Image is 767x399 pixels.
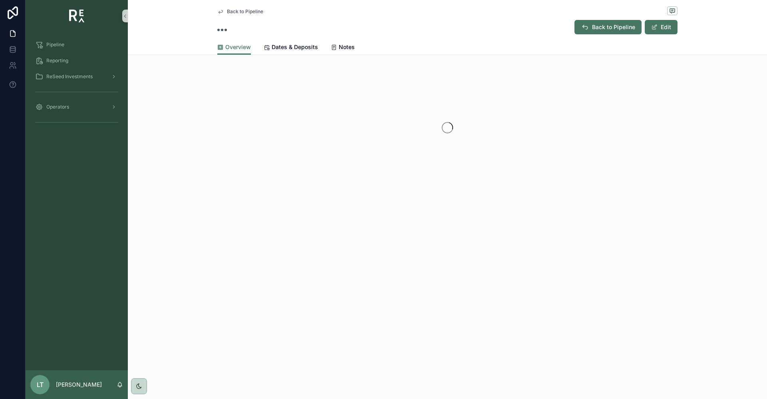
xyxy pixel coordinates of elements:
[645,20,678,34] button: Edit
[46,73,93,80] span: ReSeed Investments
[339,43,355,51] span: Notes
[217,40,251,55] a: Overview
[30,100,123,114] a: Operators
[46,104,69,110] span: Operators
[46,57,68,64] span: Reporting
[30,69,123,84] a: ReSeed Investments
[56,381,102,389] p: [PERSON_NAME]
[331,40,355,56] a: Notes
[227,8,263,15] span: Back to Pipeline
[264,40,318,56] a: Dates & Deposits
[574,20,642,34] button: Back to Pipeline
[46,41,64,48] span: Pipeline
[30,53,123,68] a: Reporting
[30,38,123,52] a: Pipeline
[217,8,263,15] a: Back to Pipeline
[69,10,85,22] img: App logo
[26,32,128,139] div: scrollable content
[272,43,318,51] span: Dates & Deposits
[37,380,44,389] span: LT
[592,23,635,31] span: Back to Pipeline
[225,43,251,51] span: Overview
